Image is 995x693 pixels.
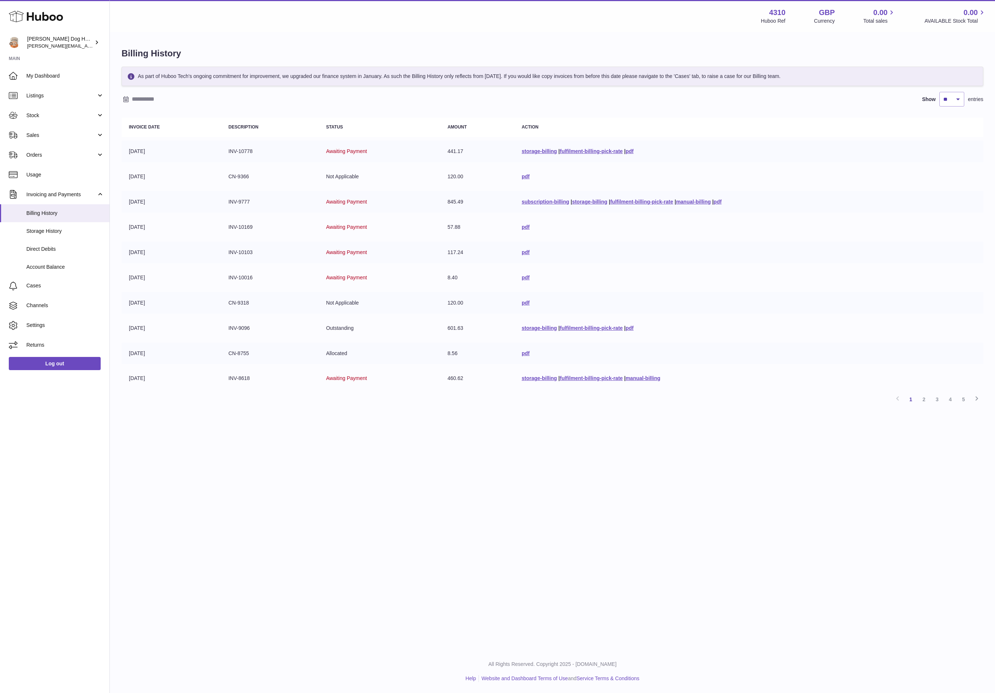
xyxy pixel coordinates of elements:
td: 601.63 [440,317,514,339]
span: Returns [26,342,104,349]
span: Awaiting Payment [326,199,367,205]
td: 120.00 [440,292,514,314]
a: Service Terms & Conditions [577,675,640,681]
strong: Invoice Date [129,124,160,130]
td: 8.56 [440,343,514,364]
span: Awaiting Payment [326,375,367,381]
span: Awaiting Payment [326,224,367,230]
td: INV-10778 [221,141,319,162]
strong: Amount [447,124,467,130]
td: 441.17 [440,141,514,162]
span: Total sales [863,18,896,25]
a: Help [466,675,476,681]
a: storage-billing [572,199,607,205]
div: As part of Huboo Tech's ongoing commitment for improvement, we upgraded our finance system in Jan... [122,67,983,86]
span: 0.00 [873,8,888,18]
span: Billing History [26,210,104,217]
td: INV-8618 [221,368,319,389]
a: pdf [522,275,530,280]
span: Listings [26,92,96,99]
strong: Action [522,124,539,130]
span: Cases [26,282,104,289]
span: Channels [26,302,104,309]
strong: Description [228,124,258,130]
td: CN-9366 [221,166,319,187]
span: entries [968,96,983,103]
span: | [609,199,610,205]
a: storage-billing [522,375,557,381]
div: Huboo Ref [761,18,786,25]
span: | [624,148,626,154]
span: Outstanding [326,325,354,331]
span: Direct Debits [26,246,104,253]
li: and [479,675,639,682]
span: 0.00 [964,8,978,18]
span: | [712,199,713,205]
div: [PERSON_NAME] Dog House [27,36,93,49]
td: INV-10016 [221,267,319,288]
span: Storage History [26,228,104,235]
td: INV-9777 [221,191,319,213]
a: fulfilment-billing-pick-rate [560,375,623,381]
td: 845.49 [440,191,514,213]
span: Sales [26,132,96,139]
span: | [558,325,560,331]
p: All Rights Reserved. Copyright 2025 - [DOMAIN_NAME] [116,661,989,668]
td: [DATE] [122,242,221,263]
a: Log out [9,357,101,370]
a: pdf [522,300,530,306]
span: Stock [26,112,96,119]
span: Invoicing and Payments [26,191,96,198]
span: My Dashboard [26,72,104,79]
a: Website and Dashboard Terms of Use [481,675,568,681]
a: pdf [522,350,530,356]
td: 8.40 [440,267,514,288]
td: [DATE] [122,141,221,162]
td: [DATE] [122,317,221,339]
td: INV-9096 [221,317,319,339]
td: [DATE] [122,343,221,364]
td: [DATE] [122,216,221,238]
a: 1 [904,393,917,406]
span: Not Applicable [326,174,359,179]
span: | [675,199,676,205]
span: | [624,325,626,331]
td: 120.00 [440,166,514,187]
span: Usage [26,171,104,178]
span: | [624,375,626,381]
a: pdf [713,199,722,205]
a: 2 [917,393,931,406]
span: | [558,375,560,381]
a: storage-billing [522,148,557,154]
span: Awaiting Payment [326,148,367,154]
a: pdf [522,249,530,255]
a: 4 [944,393,957,406]
strong: GBP [819,8,835,18]
label: Show [922,96,936,103]
td: INV-10169 [221,216,319,238]
span: Settings [26,322,104,329]
td: [DATE] [122,368,221,389]
a: manual-billing [626,375,660,381]
span: Allocated [326,350,347,356]
td: [DATE] [122,267,221,288]
span: Account Balance [26,264,104,271]
a: 3 [931,393,944,406]
a: pdf [626,325,634,331]
span: Orders [26,152,96,159]
h1: Billing History [122,48,983,59]
a: pdf [522,174,530,179]
a: fulfilment-billing-pick-rate [560,148,623,154]
span: Not Applicable [326,300,359,306]
a: fulfilment-billing-pick-rate [560,325,623,331]
td: [DATE] [122,191,221,213]
a: manual-billing [676,199,711,205]
span: Awaiting Payment [326,249,367,255]
a: subscription-billing [522,199,569,205]
td: INV-10103 [221,242,319,263]
img: toby@hackneydoghouse.com [9,37,20,48]
span: | [558,148,560,154]
td: [DATE] [122,292,221,314]
td: [DATE] [122,166,221,187]
td: 117.24 [440,242,514,263]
